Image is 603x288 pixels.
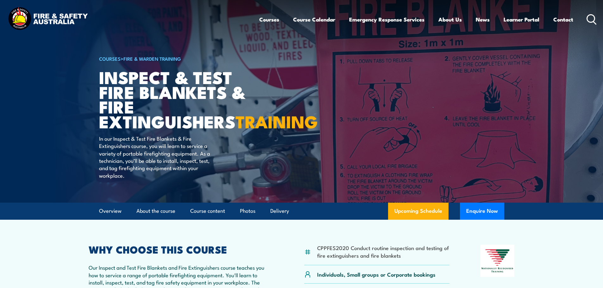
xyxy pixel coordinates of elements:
[504,11,539,28] a: Learner Portal
[317,244,450,259] li: CPPFES2020 Conduct routine inspection and testing of fire extinguishers and fire blankets
[99,55,255,62] h6: >
[293,11,335,28] a: Course Calendar
[136,203,175,219] a: About the course
[460,203,504,220] button: Enquire Now
[259,11,279,28] a: Courses
[240,203,255,219] a: Photos
[99,70,255,129] h1: Inspect & Test Fire Blankets & Fire Extinguishers
[99,203,122,219] a: Overview
[553,11,573,28] a: Contact
[438,11,462,28] a: About Us
[476,11,490,28] a: News
[236,108,318,134] strong: TRAINING
[89,245,273,254] h2: WHY CHOOSE THIS COURSE
[123,55,181,62] a: Fire & Warden Training
[190,203,225,219] a: Course content
[388,203,449,220] a: Upcoming Schedule
[99,55,121,62] a: COURSES
[317,271,436,278] p: Individuals, Small groups or Corporate bookings
[481,245,515,277] img: Nationally Recognised Training logo.
[349,11,424,28] a: Emergency Response Services
[99,135,215,179] p: In our Inspect & Test Fire Blankets & Fire Extinguishers course, you will learn to service a vari...
[270,203,289,219] a: Delivery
